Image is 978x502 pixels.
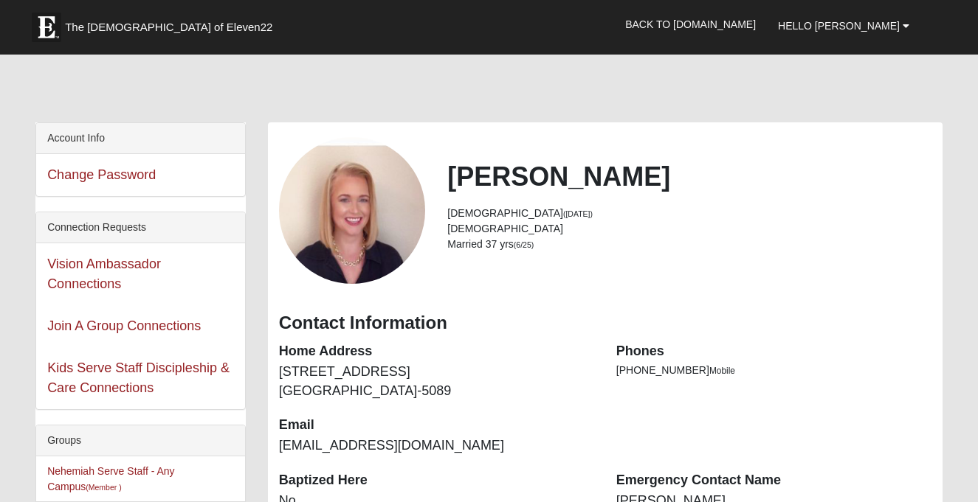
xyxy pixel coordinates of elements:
a: Join A Group Connections [47,318,201,333]
div: Account Info [36,123,245,154]
span: The [DEMOGRAPHIC_DATA] of Eleven22 [65,20,272,35]
small: (6/25) [514,240,534,249]
h2: [PERSON_NAME] [447,161,931,192]
a: Nehemiah Serve Staff - Any Campus(Member ) [47,465,175,492]
dt: Emergency Contact Name [616,471,931,490]
a: Change Password [47,167,156,182]
span: Mobile [709,366,735,376]
a: Vision Ambassador Connections [47,257,161,291]
span: Hello [PERSON_NAME] [778,20,900,32]
li: Married 37 yrs [447,237,931,252]
a: The [DEMOGRAPHIC_DATA] of Eleven22 [24,5,320,42]
div: Connection Requests [36,212,245,243]
dt: Email [279,416,594,435]
li: [PHONE_NUMBER] [616,363,931,378]
a: Kids Serve Staff Discipleship & Care Connections [47,360,230,395]
dt: Baptized Here [279,471,594,490]
dd: [STREET_ADDRESS] [GEOGRAPHIC_DATA]-5089 [279,363,594,400]
dd: [EMAIL_ADDRESS][DOMAIN_NAME] [279,436,594,456]
div: Groups [36,425,245,456]
small: ([DATE]) [563,209,593,218]
a: Back to [DOMAIN_NAME] [614,6,767,43]
a: View Fullsize Photo [279,137,426,284]
small: (Member ) [86,483,121,492]
img: Eleven22 logo [32,13,61,42]
dt: Home Address [279,342,594,361]
dt: Phones [616,342,931,361]
li: [DEMOGRAPHIC_DATA] [447,206,931,221]
h3: Contact Information [279,313,931,334]
a: Hello [PERSON_NAME] [767,7,920,44]
li: [DEMOGRAPHIC_DATA] [447,221,931,237]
